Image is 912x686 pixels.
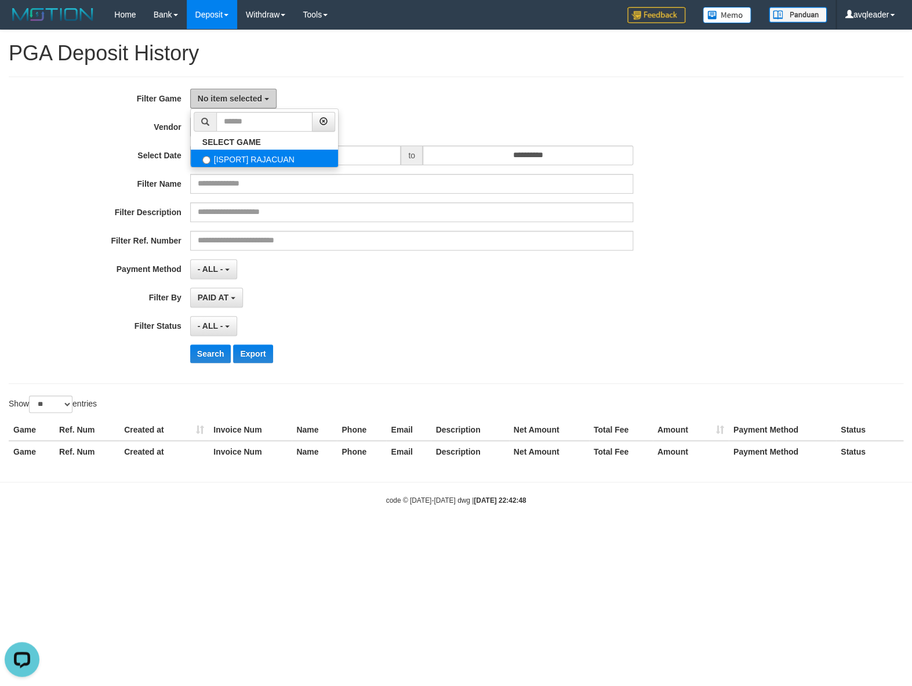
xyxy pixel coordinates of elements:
[653,419,729,441] th: Amount
[836,419,903,441] th: Status
[292,441,337,462] th: Name
[119,441,209,462] th: Created at
[589,419,653,441] th: Total Fee
[190,89,277,108] button: No item selected
[54,419,119,441] th: Ref. Num
[202,156,210,164] input: [ISPORT] RAJACUAN
[191,135,338,150] a: SELECT GAME
[292,419,337,441] th: Name
[589,441,653,462] th: Total Fee
[509,441,589,462] th: Net Amount
[431,419,508,441] th: Description
[198,321,223,331] span: - ALL -
[9,419,54,441] th: Game
[198,264,223,274] span: - ALL -
[729,441,836,462] th: Payment Method
[9,441,54,462] th: Game
[29,395,72,413] select: Showentries
[209,441,292,462] th: Invoice Num
[386,441,431,462] th: Email
[233,344,272,363] button: Export
[198,94,262,103] span: No item selected
[769,7,827,23] img: panduan.png
[386,419,431,441] th: Email
[190,316,237,336] button: - ALL -
[202,137,261,147] b: SELECT GAME
[198,293,228,302] span: PAID AT
[191,150,338,167] label: [ISPORT] RAJACUAN
[729,419,836,441] th: Payment Method
[190,259,237,279] button: - ALL -
[653,441,729,462] th: Amount
[474,496,526,504] strong: [DATE] 22:42:48
[509,419,589,441] th: Net Amount
[337,419,386,441] th: Phone
[836,441,903,462] th: Status
[703,7,751,23] img: Button%20Memo.svg
[190,344,231,363] button: Search
[209,419,292,441] th: Invoice Num
[9,395,97,413] label: Show entries
[54,441,119,462] th: Ref. Num
[386,496,526,504] small: code © [DATE]-[DATE] dwg |
[5,5,39,39] button: Open LiveChat chat widget
[9,6,97,23] img: MOTION_logo.png
[190,288,243,307] button: PAID AT
[119,419,209,441] th: Created at
[627,7,685,23] img: Feedback.jpg
[337,441,386,462] th: Phone
[9,42,903,65] h1: PGA Deposit History
[431,441,508,462] th: Description
[401,146,423,165] span: to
